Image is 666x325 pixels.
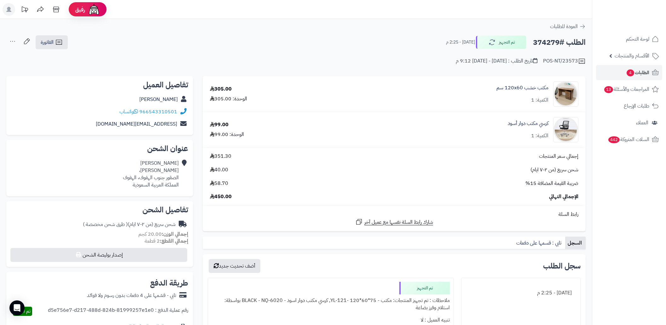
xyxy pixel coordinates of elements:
span: الإجمالي النهائي [549,193,578,200]
button: أضف تحديث جديد [209,259,260,273]
div: ملاحظات : تم تجهيز المنتجات: مكتب - 75*60*120 -YL-121, كرسي مكتب دوار اسود - BLACK - NQ-6020 بواس... [212,294,450,314]
a: تابي : قسمها على دفعات [514,237,565,249]
a: مكتب خشب 120x60 سم [496,84,548,92]
div: تم التجهيز [399,282,450,294]
a: الفاتورة [36,35,68,49]
div: الكمية: 1 [531,132,548,139]
button: تم التجهيز [476,36,526,49]
a: [EMAIL_ADDRESS][DOMAIN_NAME] [96,120,177,128]
div: الكمية: 1 [531,97,548,104]
span: 450.00 [210,193,232,200]
a: 966543310501 [139,108,177,115]
h2: عنوان الشحن [11,145,188,152]
a: الطلبات4 [596,65,662,80]
h2: طريقة الدفع [150,279,188,287]
small: [DATE] - 2:25 م [446,39,475,45]
a: [PERSON_NAME] [139,96,178,103]
a: السلات المتروكة442 [596,132,662,147]
div: 305.00 [210,86,232,93]
span: الطلبات [626,68,649,77]
span: شحن سريع (من ٢-٧ ايام) [530,166,578,174]
a: المراجعات والأسئلة13 [596,82,662,97]
a: واتساب [119,108,138,115]
small: 2 قطعة [145,237,188,245]
span: ( طرق شحن مخصصة ) [83,221,128,228]
h2: تفاصيل العميل [11,81,188,89]
div: POS-NT/23573 [543,57,586,65]
span: المراجعات والأسئلة [604,85,649,94]
h3: سجل الطلب [543,262,581,270]
a: تحديثات المنصة [17,3,32,17]
span: 58.70 [210,180,228,187]
a: العملاء [596,115,662,130]
small: 20.00 كجم [138,230,188,238]
span: العملاء [636,118,648,127]
div: رابط السلة [205,211,583,218]
div: رقم عملية الدفع : d5e756e7-d217-488d-824b-81999257e1e0 [48,307,188,316]
span: لوحة التحكم [626,35,649,44]
span: شارك رابط السلة نفسها مع عميل آخر [364,219,433,226]
div: [DATE] - 2:25 م [465,287,576,299]
span: 442 [608,136,620,143]
span: السلات المتروكة [608,135,649,144]
span: الأقسام والمنتجات [615,51,649,60]
div: 99.00 [210,121,229,128]
strong: إجمالي الوزن: [162,230,188,238]
a: كرسي مكتب دوار أسود [508,120,548,127]
span: ضريبة القيمة المضافة 15% [525,180,578,187]
img: ai-face.png [88,3,100,16]
div: تابي - قسّمها على 4 دفعات بدون رسوم ولا فوائد [87,292,176,299]
img: 1747294236-1-90x90.jpg [553,117,578,142]
h2: الطلب #374279 [533,36,586,49]
span: إجمالي سعر المنتجات [539,153,578,160]
div: [PERSON_NAME] [PERSON_NAME]، الصقور جنوب الهفوف، الهفوف المملكة العربية السعودية [123,160,179,188]
div: Open Intercom Messenger [9,300,25,316]
span: 351.30 [210,153,231,160]
div: شحن سريع (من ٢-٧ ايام) [83,221,176,228]
strong: إجمالي القطع: [160,237,188,245]
span: 4 [627,69,634,76]
a: العودة للطلبات [550,23,586,30]
a: السجل [565,237,586,249]
div: الوحدة: 305.00 [210,95,247,103]
span: العودة للطلبات [550,23,578,30]
a: طلبات الإرجاع [596,98,662,114]
img: logo-2.png [623,17,660,30]
span: طلبات الإرجاع [624,102,649,110]
a: لوحة التحكم [596,32,662,47]
div: الوحدة: 99.00 [210,131,244,138]
a: شارك رابط السلة نفسها مع عميل آخر [355,218,433,226]
img: 1757240066-110111010082-90x90.jpg [553,81,578,107]
h2: تفاصيل الشحن [11,206,188,214]
span: 40.00 [210,166,228,174]
span: الفاتورة [41,38,54,46]
div: تاريخ الطلب : [DATE] - [DATE] 9:12 م [456,57,537,65]
span: رفيق [75,6,85,13]
button: إصدار بوليصة الشحن [10,248,187,262]
span: 13 [604,86,613,93]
